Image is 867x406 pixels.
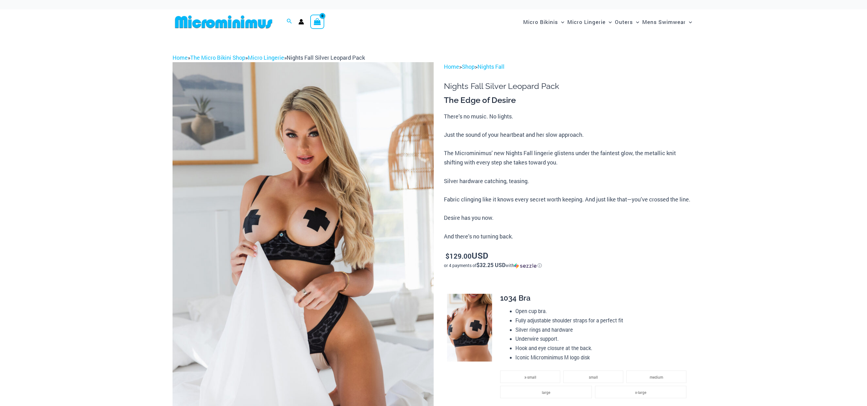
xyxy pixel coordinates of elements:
li: Iconic Microminimus M logo disk [515,353,689,362]
li: Open cup bra. [515,307,689,316]
span: x-large [635,390,646,395]
img: Sezzle [514,263,537,269]
span: Menu Toggle [633,14,639,30]
a: Micro LingerieMenu ToggleMenu Toggle [566,12,613,31]
p: There’s no music. No lights. Just the sound of your heartbeat and her slow approach. The Micromin... [444,112,694,241]
nav: Site Navigation [521,12,695,32]
a: View Shopping Cart, empty [310,15,325,29]
li: Silver rings and hardware [515,325,689,334]
a: The Micro Bikini Shop [190,54,245,61]
span: » » » [173,54,365,61]
li: large [500,386,592,398]
span: large [542,390,550,395]
li: x-large [595,386,686,398]
a: Home [444,63,459,70]
span: Mens Swimwear [642,14,686,30]
a: Micro BikinisMenu ToggleMenu Toggle [522,12,566,31]
a: OutersMenu ToggleMenu Toggle [613,12,641,31]
p: USD [444,251,694,261]
span: 1034 Bra [500,293,531,302]
li: x-small [500,371,560,383]
a: Nights Fall [477,63,505,70]
a: Home [173,54,188,61]
a: Account icon link [298,19,304,25]
span: $32.25 USD [477,261,505,269]
span: Micro Lingerie [567,14,606,30]
span: small [589,375,598,380]
span: Micro Bikinis [523,14,558,30]
img: Nights Fall Silver Leopard 1036 Bra [447,294,492,362]
li: Underwire support. [515,334,689,344]
span: x-small [524,375,536,380]
li: Fully adjustable shoulder straps for a perfect fit [515,316,689,325]
span: Menu Toggle [686,14,692,30]
li: Hook and eye closure at the back. [515,344,689,353]
p: > > [444,62,694,72]
span: medium [650,375,663,380]
a: Micro Lingerie [248,54,284,61]
span: $ [445,251,450,261]
li: small [563,371,623,383]
img: MM SHOP LOGO FLAT [173,15,275,29]
span: Menu Toggle [606,14,612,30]
h3: The Edge of Desire [444,95,694,106]
a: Shop [462,63,475,70]
bdi: 129.00 [445,251,472,261]
span: Outers [615,14,633,30]
div: or 4 payments of$32.25 USDwithSezzle Click to learn more about Sezzle [444,262,694,269]
li: medium [626,371,686,383]
span: Menu Toggle [558,14,564,30]
h1: Nights Fall Silver Leopard Pack [444,81,694,91]
a: Search icon link [287,18,292,26]
div: or 4 payments of with [444,262,694,269]
a: Mens SwimwearMenu ToggleMenu Toggle [641,12,694,31]
span: Nights Fall Silver Leopard Pack [287,54,365,61]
